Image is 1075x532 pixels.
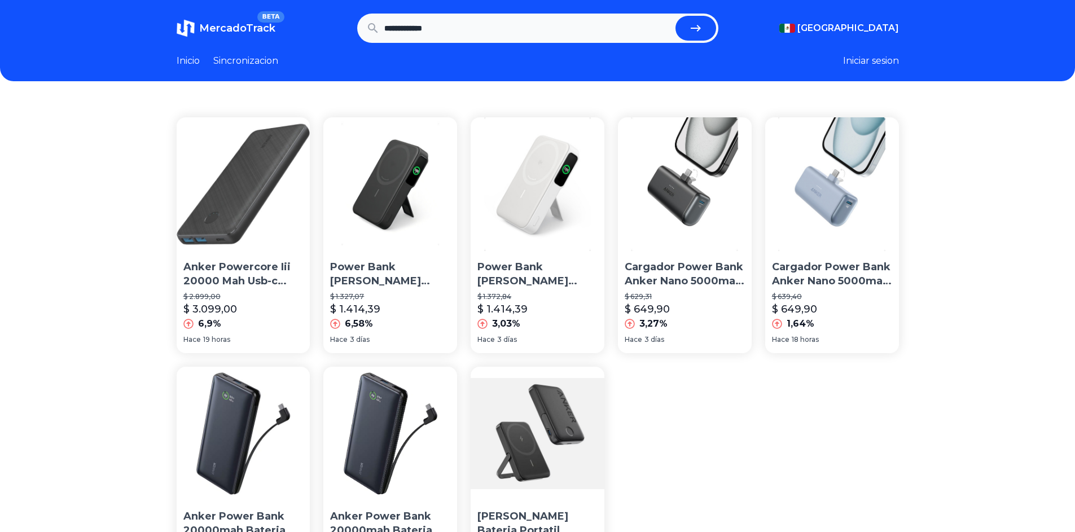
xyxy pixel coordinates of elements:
span: [GEOGRAPHIC_DATA] [797,21,899,35]
p: Anker Powercore Iii 20000 Mah Usb-c Bateria Portable Ligero [183,260,304,288]
p: Cargador Power Bank Anker Nano 5000mah 22.5w Usb Con Conector Tipo C Bateria Portátil Color Azul [772,260,892,288]
img: Cargador Power Bank Anker Nano 5000mah 22.5w Usb Con Conector Tipo C Bateria Portátil Color Azul [765,117,899,251]
p: $ 1.414,39 [477,301,528,317]
p: $ 649,90 [772,301,817,317]
img: Power Bank Anker Maggo Magsafe, Bateria Portatil 10000mah, Cargador Magsafe Inalámbrico, Certific... [471,117,604,251]
span: BETA [257,11,284,23]
a: Inicio [177,54,200,68]
p: Power Bank [PERSON_NAME] Magsafe, Bateria Portatil 10000mah, Cargador Magsafe Inalámbrico, Certif... [477,260,598,288]
img: Mexico [779,24,795,33]
span: Hace [477,335,495,344]
a: Sincronizacion [213,54,278,68]
p: $ 1.414,39 [330,301,380,317]
a: Cargador Power Bank Anker Nano 5000mah 22.5w Usb Con Conector Tipo C Bateria Portátil Color AzulC... [765,117,899,353]
p: $ 3.099,00 [183,301,237,317]
img: Cargador Power Bank Anker Nano 5000mah 22.5w Usb Con Conector Tipo C Bateria Portátil Color Negro [618,117,752,251]
img: MercadoTrack [177,19,195,37]
img: Anker Powercore Iii 20000 Mah Usb-c Bateria Portable Ligero [177,117,310,251]
img: Power Bank Anker Maggo Magsafe, Bateria Portatil 10000mah, Cargador Magsafe Inalámbrico, Certific... [323,117,457,251]
span: Hace [183,335,201,344]
p: 6,58% [345,317,373,331]
a: Cargador Power Bank Anker Nano 5000mah 22.5w Usb Con Conector Tipo C Bateria Portátil Color Negro... [618,117,752,353]
p: 1,64% [787,317,814,331]
img: Anker Power Bank 20000mah Bateria Portatil 30w Carga Rápida [323,367,457,500]
span: Hace [625,335,642,344]
a: Power Bank Anker Maggo Magsafe, Bateria Portatil 10000mah, Cargador Magsafe Inalámbrico, Certific... [323,117,457,353]
p: Cargador Power Bank Anker Nano 5000mah 22.5w Usb Con Conector Tipo C Bateria Portátil Color Negro [625,260,745,288]
span: MercadoTrack [199,22,275,34]
p: $ 649,90 [625,301,670,317]
p: $ 629,31 [625,292,745,301]
span: Hace [772,335,789,344]
p: 3,27% [639,317,668,331]
p: $ 1.372,84 [477,292,598,301]
p: $ 1.327,07 [330,292,450,301]
img: Anker Power Bank 20000mah Bateria Portatil 30w Carga Rápida [177,367,310,500]
img: Anker Maggo Bateria Portatil 5,000mah 7.5w Wireless (2 Pack) [471,367,604,500]
span: 19 horas [203,335,230,344]
a: Anker Powercore Iii 20000 Mah Usb-c Bateria Portable LigeroAnker Powercore Iii 20000 Mah Usb-c Ba... [177,117,310,353]
p: 3,03% [492,317,520,331]
span: 3 días [497,335,517,344]
p: Power Bank [PERSON_NAME] Magsafe, Bateria Portatil 10000mah, Cargador Magsafe Inalámbrico, Certif... [330,260,450,288]
a: MercadoTrackBETA [177,19,275,37]
p: $ 639,40 [772,292,892,301]
button: Iniciar sesion [843,54,899,68]
p: 6,9% [198,317,221,331]
span: Hace [330,335,348,344]
button: [GEOGRAPHIC_DATA] [779,21,899,35]
p: $ 2.899,00 [183,292,304,301]
span: 18 horas [792,335,819,344]
span: 3 días [350,335,370,344]
span: 3 días [644,335,664,344]
a: Power Bank Anker Maggo Magsafe, Bateria Portatil 10000mah, Cargador Magsafe Inalámbrico, Certific... [471,117,604,353]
